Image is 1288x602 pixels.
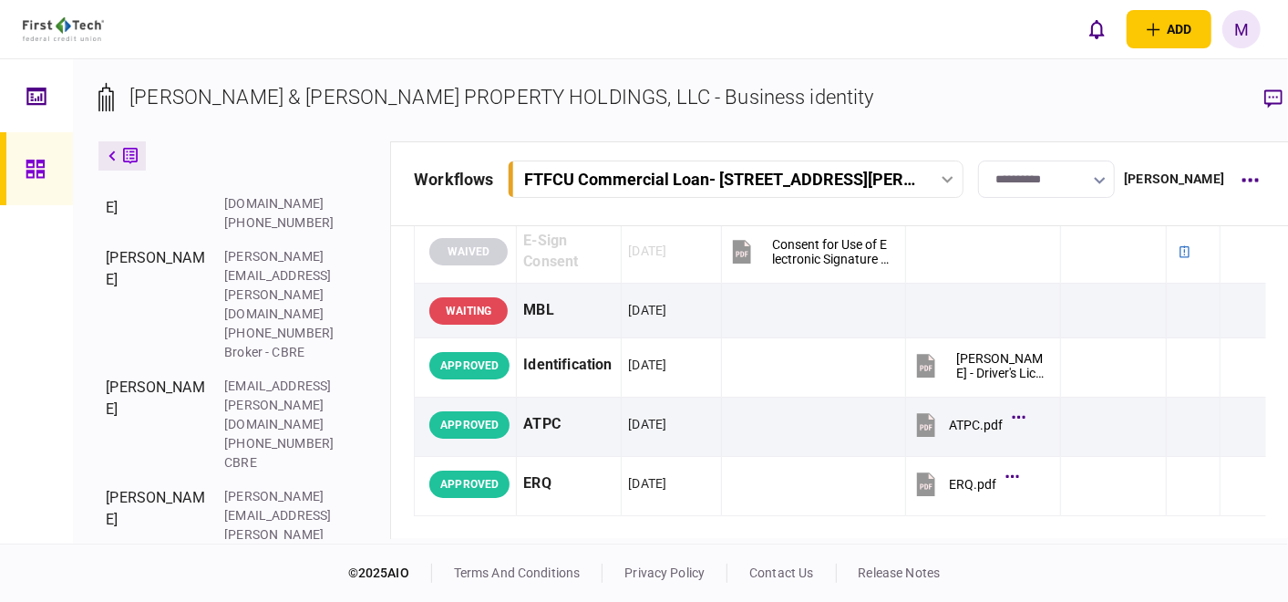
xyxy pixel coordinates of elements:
[859,566,941,580] a: release notes
[454,566,581,580] a: terms and conditions
[749,566,813,580] a: contact us
[728,231,890,272] button: Consent for Use of Electronic Signature and Electronic Disclosures Agreement Editable.pdf
[628,356,666,374] div: [DATE]
[1124,170,1224,189] div: [PERSON_NAME]
[524,170,917,189] div: FTFCU Commercial Loan - [STREET_ADDRESS][PERSON_NAME]
[106,377,206,472] div: [PERSON_NAME]
[224,377,343,434] div: [EMAIL_ADDRESS][PERSON_NAME][DOMAIN_NAME]
[429,297,508,325] div: WAITING
[523,345,614,386] div: Identification
[224,247,343,324] div: [PERSON_NAME][EMAIL_ADDRESS][PERSON_NAME][DOMAIN_NAME]
[224,213,343,233] div: [PHONE_NUMBER]
[912,463,1015,504] button: ERQ.pdf
[429,352,510,379] div: APPROVED
[912,345,1045,386] button: Cullum, Keith - Driver's License.pdf
[1222,10,1261,48] button: M
[224,324,343,343] div: [PHONE_NUMBER]
[106,487,206,583] div: [PERSON_NAME]
[523,290,614,331] div: MBL
[508,161,963,198] button: FTFCU Commercial Loan- [STREET_ADDRESS][PERSON_NAME]
[224,343,343,362] div: Broker - CBRE
[912,404,1021,445] button: ATPC.pdf
[429,471,510,498] div: APPROVED
[949,418,1003,432] div: ATPC.pdf
[523,463,614,504] div: ERQ
[23,17,104,41] img: client company logo
[429,411,510,439] div: APPROVED
[523,231,614,273] div: E-Sign Consent
[224,434,343,453] div: [PHONE_NUMBER]
[429,238,508,265] div: WAIVED
[956,351,1045,380] div: Cullum, Keith - Driver's License.pdf
[414,167,493,192] div: workflows
[628,415,666,433] div: [DATE]
[772,237,890,266] div: Consent for Use of Electronic Signature and Electronic Disclosures Agreement Editable.pdf
[1127,10,1211,48] button: open adding identity options
[1077,10,1116,48] button: open notifications list
[224,453,343,472] div: CBRE
[224,487,343,564] div: [PERSON_NAME][EMAIL_ADDRESS][PERSON_NAME][DOMAIN_NAME]
[106,175,206,233] div: [PERSON_NAME]
[949,477,996,492] div: ERQ.pdf
[129,82,873,112] div: [PERSON_NAME] & [PERSON_NAME] PROPERTY HOLDINGS, LLC - Business identity
[523,404,614,445] div: ATPC
[628,242,666,260] div: [DATE]
[106,247,206,362] div: [PERSON_NAME]
[624,566,705,580] a: privacy policy
[348,564,432,583] div: © 2025 AIO
[628,301,666,319] div: [DATE]
[628,474,666,493] div: [DATE]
